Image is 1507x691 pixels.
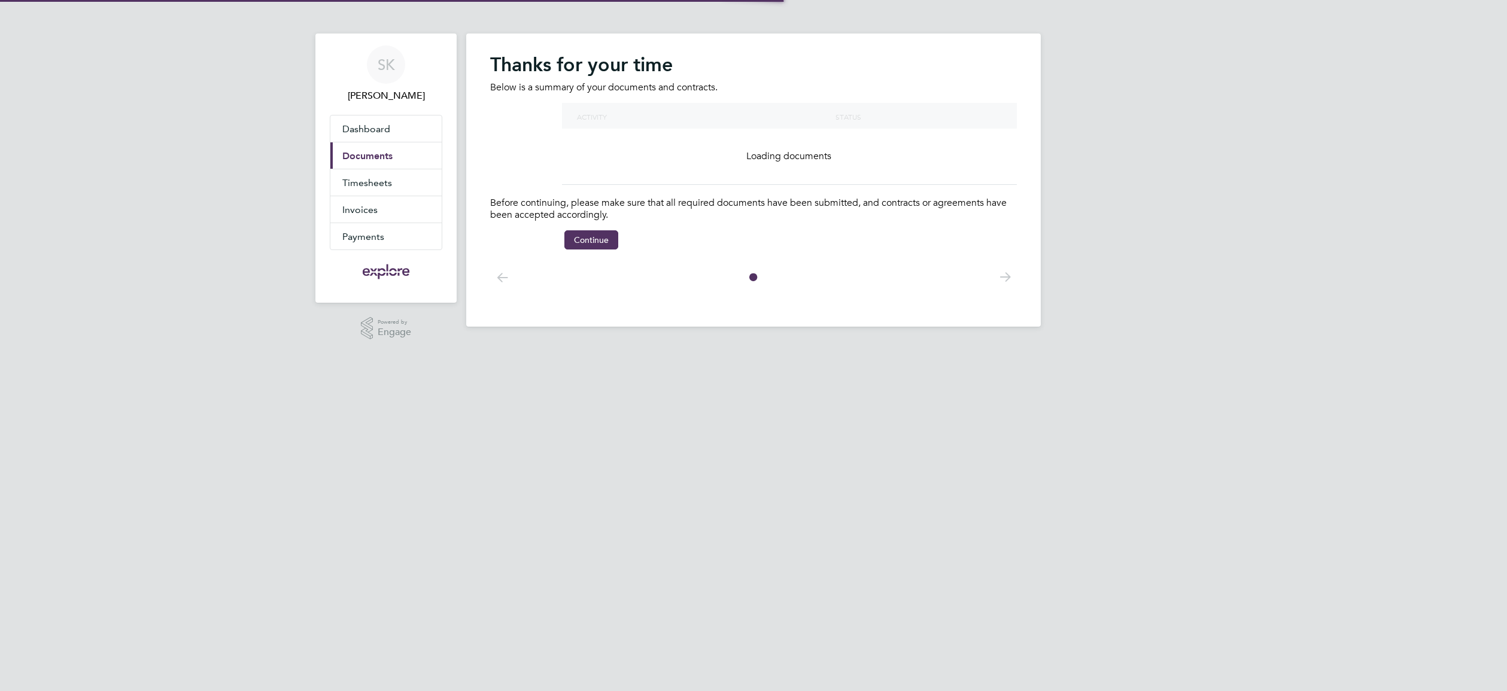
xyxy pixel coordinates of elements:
span: Engage [378,327,411,337]
span: Payments [342,231,384,242]
a: Timesheets [330,169,442,196]
a: Invoices [330,196,442,223]
span: Invoices [342,204,378,215]
p: Before continuing, please make sure that all required documents have been submitted, and contract... [490,197,1017,222]
span: SK [378,57,395,72]
span: Timesheets [342,177,392,188]
nav: Main navigation [315,34,457,303]
span: Documents [342,150,393,162]
a: Payments [330,223,442,249]
a: SK[PERSON_NAME] [330,45,442,103]
span: Szymon Kaczorowski [330,89,442,103]
button: Continue [564,230,618,249]
img: exploregroup-logo-retina.png [361,262,411,281]
a: Go to home page [330,262,442,281]
a: Dashboard [330,115,442,142]
a: Documents [330,142,442,169]
a: Powered byEngage [361,317,412,340]
span: Powered by [378,317,411,327]
p: Below is a summary of your documents and contracts. [490,81,1017,94]
span: Dashboard [342,123,390,135]
h2: Thanks for your time [490,53,1017,77]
